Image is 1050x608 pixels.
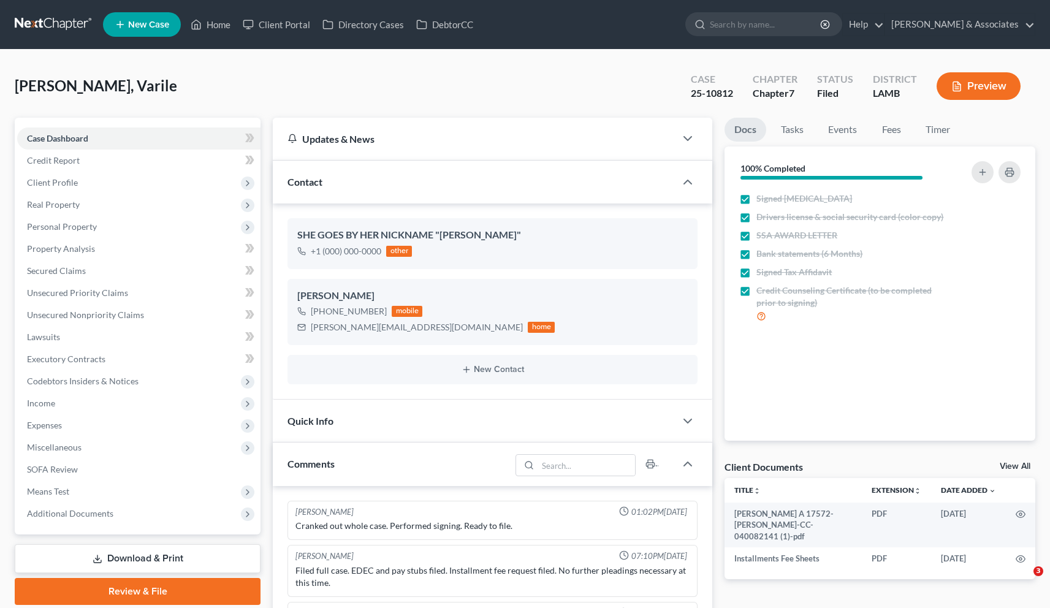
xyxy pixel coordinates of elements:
div: [PHONE_NUMBER] [311,305,387,317]
a: Case Dashboard [17,127,261,150]
a: Client Portal [237,13,316,36]
div: Updates & News [287,132,661,145]
div: +1 (000) 000-0000 [311,245,381,257]
span: Client Profile [27,177,78,188]
a: Executory Contracts [17,348,261,370]
i: unfold_more [914,487,921,495]
a: Lawsuits [17,326,261,348]
div: [PERSON_NAME] [297,289,688,303]
span: Credit Report [27,155,80,165]
div: [PERSON_NAME][EMAIL_ADDRESS][DOMAIN_NAME] [311,321,523,333]
td: PDF [862,503,931,547]
a: Credit Report [17,150,261,172]
a: Review & File [15,578,261,605]
div: SHE GOES BY HER NICKNAME "[PERSON_NAME]" [297,228,688,243]
span: Executory Contracts [27,354,105,364]
span: 3 [1033,566,1043,576]
i: expand_more [989,487,996,495]
div: Filed full case. EDEC and pay stubs filed. Installment fee request filed. No further pleadings ne... [295,564,690,589]
a: Titleunfold_more [734,485,761,495]
div: other [386,246,412,257]
a: Download & Print [15,544,261,573]
a: Home [185,13,237,36]
i: unfold_more [753,487,761,495]
span: Lawsuits [27,332,60,342]
div: Case [691,72,733,86]
span: Expenses [27,420,62,430]
a: Property Analysis [17,238,261,260]
span: Signed Tax Affidavit [756,266,832,278]
span: Real Property [27,199,80,210]
td: [DATE] [931,547,1006,569]
span: Means Test [27,486,69,496]
div: District [873,72,917,86]
span: Case Dashboard [27,133,88,143]
span: Bank statements (6 Months) [756,248,862,260]
span: Quick Info [287,415,333,427]
span: SOFA Review [27,464,78,474]
span: Income [27,398,55,408]
span: Additional Documents [27,508,113,519]
a: Unsecured Nonpriority Claims [17,304,261,326]
span: Property Analysis [27,243,95,254]
button: Preview [937,72,1021,100]
div: Cranked out whole case. Performed signing. Ready to file. [295,520,690,532]
td: Installments Fee Sheets [725,547,862,569]
div: 25-10812 [691,86,733,101]
span: Miscellaneous [27,442,82,452]
a: Unsecured Priority Claims [17,282,261,304]
div: [PERSON_NAME] [295,506,354,518]
a: [PERSON_NAME] & Associates [885,13,1035,36]
a: SOFA Review [17,458,261,481]
div: mobile [392,306,422,317]
td: PDF [862,547,931,569]
span: New Case [128,20,169,29]
iframe: Intercom live chat [1008,566,1038,596]
a: Secured Claims [17,260,261,282]
span: Personal Property [27,221,97,232]
a: View All [1000,462,1030,471]
a: Timer [916,118,960,142]
a: Fees [872,118,911,142]
div: [PERSON_NAME] [295,550,354,562]
a: Events [818,118,867,142]
a: Docs [725,118,766,142]
div: home [528,322,555,333]
div: Chapter [753,86,797,101]
span: 07:10PM[DATE] [631,550,687,562]
a: Date Added expand_more [941,485,996,495]
input: Search... [538,455,636,476]
button: New Contact [297,365,688,374]
a: Directory Cases [316,13,410,36]
span: [PERSON_NAME], Varile [15,77,177,94]
div: Status [817,72,853,86]
a: Tasks [771,118,813,142]
span: Signed [MEDICAL_DATA] [756,192,852,205]
span: Comments [287,458,335,469]
div: Filed [817,86,853,101]
td: [PERSON_NAME] A 17572-[PERSON_NAME]-CC-040082141 (1)-pdf [725,503,862,547]
div: Chapter [753,72,797,86]
span: SSA AWARD LETTER [756,229,837,241]
span: 01:02PM[DATE] [631,506,687,518]
span: Unsecured Nonpriority Claims [27,310,144,320]
span: Secured Claims [27,265,86,276]
span: Credit Counseling Certificate (to be completed prior to signing) [756,284,947,309]
td: [DATE] [931,503,1006,547]
span: Drivers license & social security card (color copy) [756,211,943,223]
span: Codebtors Insiders & Notices [27,376,139,386]
div: LAMB [873,86,917,101]
a: DebtorCC [410,13,479,36]
a: Extensionunfold_more [872,485,921,495]
a: Help [843,13,884,36]
span: 7 [789,87,794,99]
strong: 100% Completed [740,163,805,173]
span: Unsecured Priority Claims [27,287,128,298]
span: Contact [287,176,322,188]
input: Search by name... [710,13,822,36]
div: Client Documents [725,460,803,473]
